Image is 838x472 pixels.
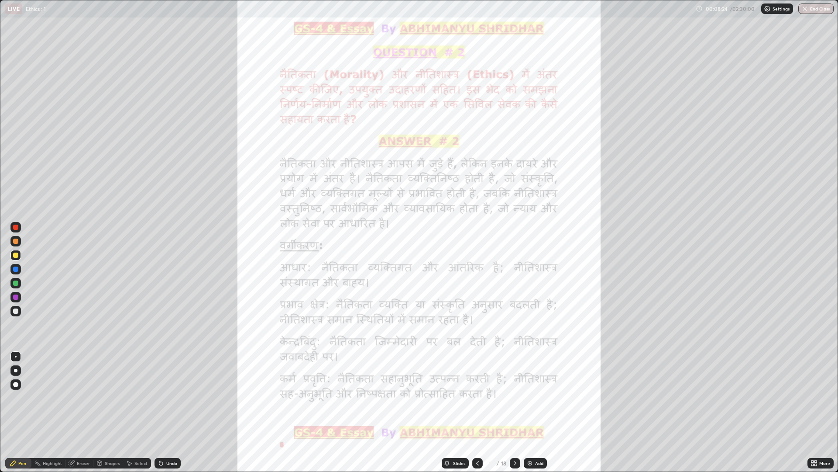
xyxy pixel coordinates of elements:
[801,5,808,12] img: end-class-cross
[486,461,495,466] div: 9
[77,461,90,465] div: Eraser
[18,461,26,465] div: Pen
[8,5,20,12] p: LIVE
[773,7,790,11] p: Settings
[453,461,465,465] div: Slides
[166,461,177,465] div: Undo
[43,461,62,465] div: Highlight
[26,5,46,12] p: Ethics : 1
[501,459,506,467] div: 18
[497,461,499,466] div: /
[526,460,533,467] img: add-slide-button
[798,3,834,14] button: End Class
[535,461,543,465] div: Add
[764,5,771,12] img: class-settings-icons
[134,461,148,465] div: Select
[105,461,120,465] div: Shapes
[819,461,830,465] div: More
